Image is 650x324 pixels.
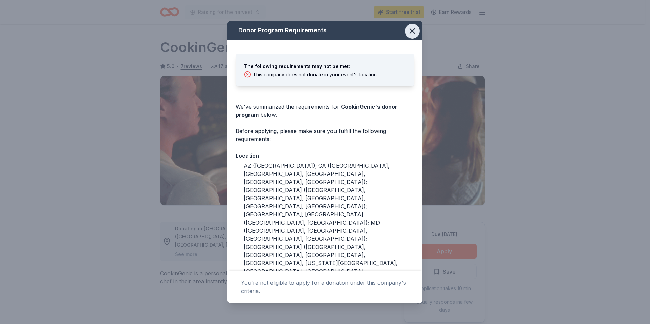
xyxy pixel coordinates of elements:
[236,127,414,143] div: Before applying, please make sure you fulfill the following requirements:
[253,72,378,78] div: This company does not donate in your event's location.
[227,21,422,40] div: Donor Program Requirements
[244,62,406,70] div: The following requirements may not be met:
[241,279,409,295] div: You're not eligible to apply for a donation under this company's criteria.
[236,102,414,119] div: We've summarized the requirements for below.
[236,151,414,160] div: Location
